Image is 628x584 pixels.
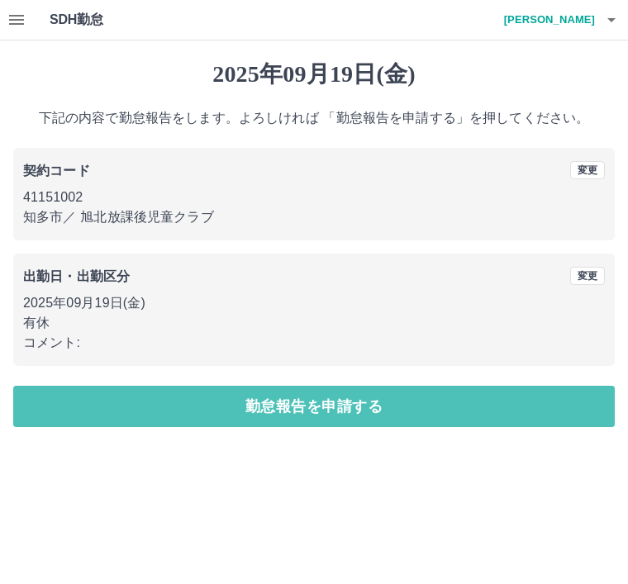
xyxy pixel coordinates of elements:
[23,207,605,227] p: 知多市 ／ 旭北放課後児童クラブ
[23,188,605,207] p: 41151002
[13,60,615,88] h1: 2025年09月19日(金)
[23,293,605,313] p: 2025年09月19日(金)
[570,267,605,285] button: 変更
[23,164,90,178] b: 契約コード
[23,333,605,353] p: コメント:
[570,161,605,179] button: 変更
[23,269,130,283] b: 出勤日・出勤区分
[23,313,605,333] p: 有休
[13,108,615,128] p: 下記の内容で勤怠報告をします。よろしければ 「勤怠報告を申請する」を押してください。
[13,386,615,427] button: 勤怠報告を申請する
